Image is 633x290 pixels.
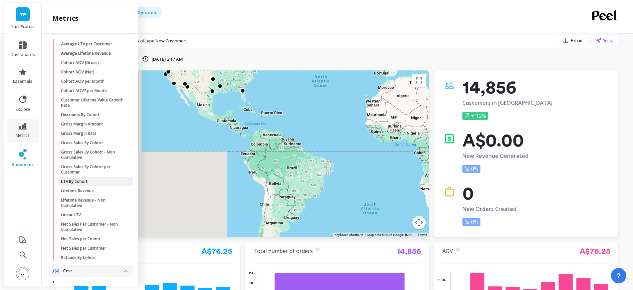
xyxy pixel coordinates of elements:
p: Customers in [GEOGRAPHIC_DATA] [462,100,553,106]
p: Lifetime Revenue [61,188,94,194]
p: Refunds By Cohort [61,255,96,260]
p: Cohort AOV (Gross) [61,60,99,65]
p: Net Sales per Cohort [61,236,101,242]
p: Cohort AOV* per Month [61,88,107,93]
p: Cohort AOV (Net) [61,69,94,75]
button: Map camera controls [412,216,426,229]
p: Cohort AOV per Month [61,79,104,84]
p: Lifetime Revenue - Non Cumulative [61,198,125,208]
p: Gross Sales By Cohort - Non Cumulative [61,150,125,160]
a: Terms [418,233,427,237]
p: + 12% [462,112,488,120]
img: icon [444,133,454,143]
p: Gross Margin Rate [61,131,96,136]
p: New Revenue Generated [462,153,529,159]
span: Send [603,37,612,44]
p: Discounts [61,283,80,288]
span: Map data ©2025 Google, INEGI [367,233,414,237]
p: Gross Sales By Cohort per Customer [61,164,125,175]
p: 0% [462,165,480,173]
a: 14,856 [397,246,421,256]
span: audiences [12,162,34,168]
img: profile picture [16,267,29,280]
button: Export [560,36,585,45]
p: Customer Lifetime Value Growth Rate [61,97,125,108]
p: 0% [462,218,480,226]
span: TP [20,11,26,18]
a: AOV [442,247,453,255]
span: ? [617,271,621,280]
p: Linear LTV [61,212,81,218]
img: icon [444,187,454,197]
h2: metrics [52,14,78,23]
img: navigation item icon [52,269,59,273]
p: Discounts By Cohort [61,112,100,117]
p: Average LTV per Customer [61,41,112,47]
p: Gross Margin Amount [61,121,103,127]
button: ? [611,268,626,283]
p: Gross Sales By Cohort [61,140,103,146]
a: A$76.25 [201,246,232,256]
p: [DATE] 2:17 AM [152,56,183,62]
p: 14,856 [462,80,553,94]
span: explore [16,107,30,112]
p: Cost [63,268,124,274]
button: Send [596,37,612,44]
p: LTV By Cohort [61,179,88,184]
button: Toggle fullscreen view [412,74,426,87]
p: 0 [462,187,516,200]
p: Net Sales per Customer [61,246,106,251]
span: dashboards [11,52,35,57]
p: Net Sales Per Customer - Non Cumulative [61,222,125,232]
p: A$0.00 [462,133,529,147]
span: metrics [16,133,30,138]
button: Keyboard shortcuts [335,233,363,237]
div: Dynamic [133,7,162,18]
img: icon [444,80,454,90]
span: essentials [13,79,32,84]
p: New Orders Created [462,206,516,212]
p: Average Lifetime Revenue [61,51,111,56]
p: True Protein [11,24,35,29]
a: A$76.25 [580,246,610,256]
a: Total number of orders [253,247,313,255]
img: down caret icon [124,270,128,272]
